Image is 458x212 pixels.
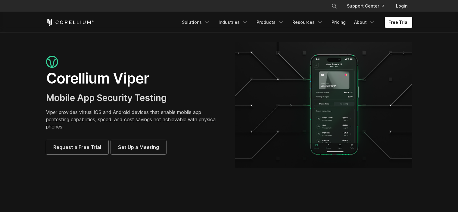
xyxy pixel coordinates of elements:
a: Set Up a Meeting [111,140,166,154]
a: Free Trial [385,17,412,28]
h1: Corellium Viper [46,69,223,87]
a: About [351,17,379,28]
p: Viper provides virtual iOS and Android devices that enable mobile app pentesting capabilities, sp... [46,109,223,130]
a: Support Center [342,1,389,11]
img: viper_icon_large [46,56,58,68]
a: Products [253,17,288,28]
div: Navigation Menu [324,1,412,11]
a: Pricing [328,17,349,28]
button: Search [329,1,340,11]
a: Login [391,1,412,11]
span: Set Up a Meeting [118,144,159,151]
a: Solutions [178,17,214,28]
a: Corellium Home [46,19,94,26]
span: Request a Free Trial [53,144,101,151]
span: Mobile App Security Testing [46,92,167,103]
a: Industries [215,17,252,28]
a: Request a Free Trial [46,140,108,154]
div: Navigation Menu [178,17,412,28]
img: viper_hero [235,42,412,168]
a: Resources [289,17,327,28]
